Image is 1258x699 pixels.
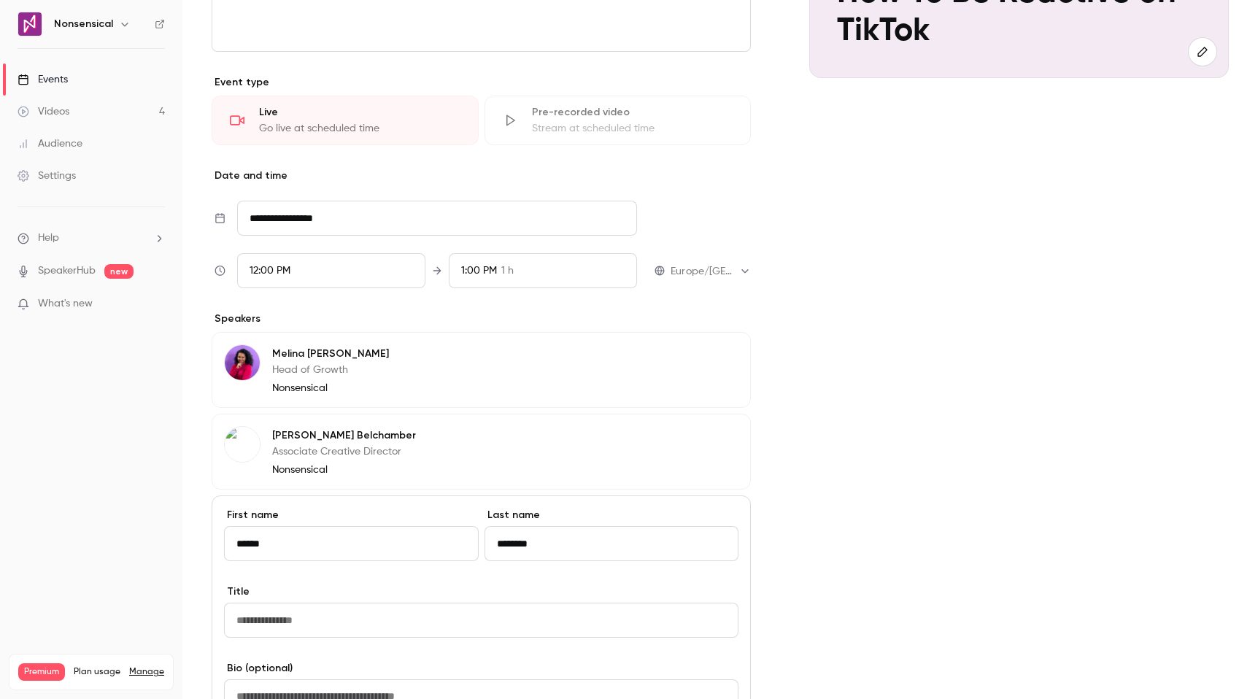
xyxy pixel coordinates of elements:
span: 1:00 PM [461,266,497,276]
label: Last name [485,508,739,522]
p: Nonsensical [272,381,389,395]
p: Event type [212,75,751,90]
span: new [104,264,134,279]
p: Associate Creative Director [272,444,416,459]
div: Videos [18,104,69,119]
span: Premium [18,663,65,681]
p: [PERSON_NAME] Belchamber [272,428,416,443]
input: Tue, Feb 17, 2026 [237,201,637,236]
p: Speakers [212,312,751,326]
span: 1 h [501,263,514,279]
p: Nonsensical [272,463,416,477]
a: Manage [129,666,164,678]
div: Pre-recorded videoStream at scheduled time [485,96,752,145]
div: Melina LeeMelina [PERSON_NAME]Head of GrowthNonsensical [212,332,751,408]
div: Europe/[GEOGRAPHIC_DATA] [671,264,751,279]
img: Nonsensical [18,12,42,36]
label: Title [224,584,738,599]
div: Go live at scheduled time [259,121,460,136]
li: help-dropdown-opener [18,231,165,246]
span: What's new [38,296,93,312]
div: To [449,253,637,288]
div: Settings [18,169,76,183]
div: Chloe Belchamber[PERSON_NAME] BelchamberAssociate Creative DirectorNonsensical [212,414,751,490]
div: Stream at scheduled time [532,121,733,136]
p: Head of Growth [272,363,389,377]
span: Help [38,231,59,246]
div: Pre-recorded video [532,105,733,120]
div: Live [259,105,460,120]
p: Melina [PERSON_NAME] [272,347,389,361]
h6: Nonsensical [54,17,113,31]
div: Audience [18,136,82,151]
img: Melina Lee [225,345,260,380]
img: Chloe Belchamber [225,427,260,462]
iframe: Noticeable Trigger [147,298,165,311]
div: From [237,253,425,288]
p: Date and time [212,169,751,183]
label: Bio (optional) [224,661,738,676]
div: Events [18,72,68,87]
a: SpeakerHub [38,263,96,279]
div: LiveGo live at scheduled time [212,96,479,145]
label: First name [224,508,479,522]
span: Plan usage [74,666,120,678]
span: 12:00 PM [250,266,290,276]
